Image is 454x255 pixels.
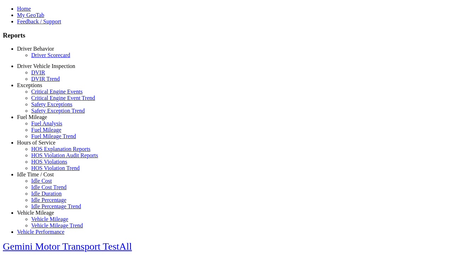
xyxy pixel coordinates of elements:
h3: Reports [3,32,451,39]
a: Exceptions [17,82,42,88]
a: Idle Percentage [31,197,66,203]
a: DVIR Trend [31,76,60,82]
a: Idle Percentage Trend [31,203,81,209]
a: Hours of Service [17,140,55,146]
a: Safety Exception Trend [31,108,85,114]
a: Idle Cost Trend [31,184,67,190]
a: Critical Engine Event Trend [31,95,95,101]
a: Driver Behavior [17,46,54,52]
a: Home [17,6,31,12]
a: HOS Violations [31,159,67,165]
a: HOS Violation Trend [31,165,80,171]
a: Feedback / Support [17,18,61,24]
a: Driver Vehicle Inspection [17,63,75,69]
a: My GeoTab [17,12,44,18]
a: Fuel Mileage Trend [31,133,76,139]
a: Idle Cost [31,178,52,184]
a: Safety Exceptions [31,101,72,107]
a: Fuel Mileage [31,127,61,133]
a: Vehicle Performance [17,229,65,235]
a: Gemini Motor Transport TestAll [3,241,132,252]
a: HOS Explanation Reports [31,146,90,152]
a: Idle Duration [31,191,62,197]
a: Vehicle Mileage [17,210,54,216]
a: HOS Violation Audit Reports [31,152,98,158]
a: Critical Engine Events [31,89,83,95]
a: Vehicle Mileage [31,216,68,222]
a: Fuel Analysis [31,120,62,126]
a: Fuel Mileage [17,114,47,120]
a: Driver Scorecard [31,52,70,58]
a: Vehicle Mileage Trend [31,222,83,228]
a: DVIR [31,69,45,75]
a: Idle Time / Cost [17,171,54,177]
